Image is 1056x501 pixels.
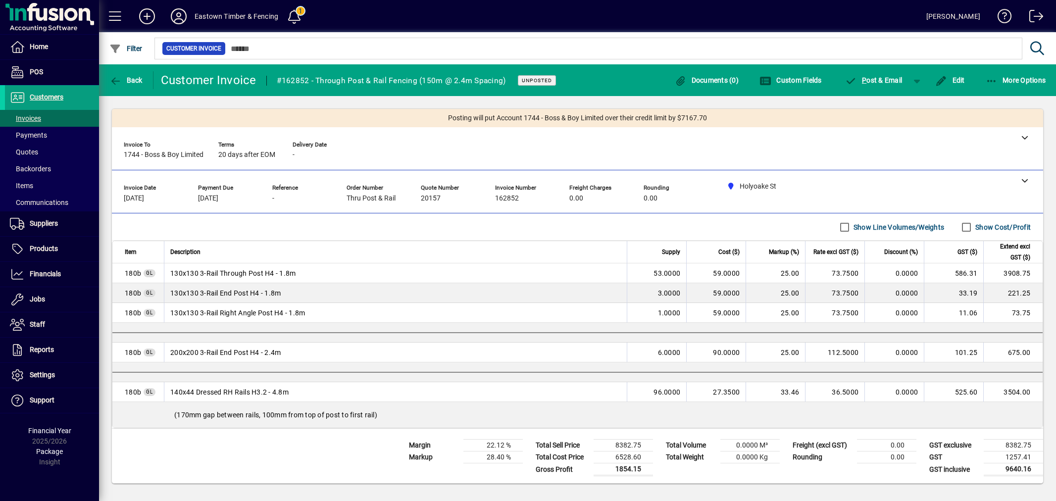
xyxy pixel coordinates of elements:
[124,195,144,202] span: [DATE]
[5,194,99,211] a: Communications
[746,303,805,323] td: 25.00
[146,290,153,296] span: GL
[924,303,983,323] td: 11.06
[661,440,720,451] td: Total Volume
[990,241,1030,263] span: Extend excl GST ($)
[811,387,858,397] div: 36.5000
[146,310,153,315] span: GL
[933,71,967,89] button: Edit
[5,312,99,337] a: Staff
[463,440,523,451] td: 22.12 %
[10,114,41,122] span: Invoices
[983,382,1043,402] td: 3504.00
[218,151,275,159] span: 20 days after EOM
[495,195,519,202] span: 162852
[983,263,1043,283] td: 3908.75
[811,308,858,318] div: 73.7500
[986,76,1046,84] span: More Options
[30,270,61,278] span: Financials
[277,73,506,89] div: #162852 - Through Post & Rail Fencing (150m @ 2.4m Spacing)
[769,247,799,257] span: Markup (%)
[840,71,907,89] button: Post & Email
[107,40,145,57] button: Filter
[5,287,99,312] a: Jobs
[924,382,983,402] td: 525.60
[131,7,163,25] button: Add
[569,195,583,202] span: 0.00
[522,77,552,84] span: Unposted
[5,363,99,388] a: Settings
[5,338,99,362] a: Reports
[746,343,805,362] td: 25.00
[30,43,48,50] span: Home
[404,451,463,463] td: Markup
[347,195,396,202] span: Thru Post & Rail
[984,451,1043,463] td: 1257.41
[983,303,1043,323] td: 73.75
[531,451,594,463] td: Total Cost Price
[125,308,141,318] span: Sales - Timber
[864,263,924,283] td: 0.0000
[5,35,99,59] a: Home
[924,440,984,451] td: GST exclusive
[983,343,1043,362] td: 675.00
[658,288,681,298] span: 3.0000
[30,346,54,353] span: Reports
[686,343,746,362] td: 90.0000
[759,76,822,84] span: Custom Fields
[862,76,866,84] span: P
[5,237,99,261] a: Products
[531,463,594,476] td: Gross Profit
[654,268,680,278] span: 53.0000
[5,110,99,127] a: Invoices
[170,387,289,397] span: 140x44 Dressed RH Rails H3.2 - 4.8m
[161,72,256,88] div: Customer Invoice
[28,427,71,435] span: Financial Year
[170,247,201,257] span: Description
[125,387,141,397] span: Sales - Timber
[125,247,137,257] span: Item
[746,263,805,283] td: 25.00
[163,7,195,25] button: Profile
[594,463,653,476] td: 1854.15
[195,8,278,24] div: Eastown Timber & Fencing
[924,451,984,463] td: GST
[146,270,153,276] span: GL
[30,371,55,379] span: Settings
[857,451,916,463] td: 0.00
[924,343,983,362] td: 101.25
[644,195,657,202] span: 0.00
[686,283,746,303] td: 59.0000
[30,320,45,328] span: Staff
[720,451,780,463] td: 0.0000 Kg
[672,71,741,89] button: Documents (0)
[99,71,153,89] app-page-header-button: Back
[864,303,924,323] td: 0.0000
[198,195,218,202] span: [DATE]
[10,199,68,206] span: Communications
[983,283,1043,303] td: 221.25
[957,247,977,257] span: GST ($)
[594,451,653,463] td: 6528.60
[36,448,63,455] span: Package
[421,195,441,202] span: 20157
[293,151,295,159] span: -
[170,288,281,298] span: 130x130 3-Rail End Post H4 - 1.8m
[170,308,305,318] span: 130x130 3-Rail Right Angle Post H4 - 1.8m
[864,382,924,402] td: 0.0000
[857,440,916,451] td: 0.00
[5,177,99,194] a: Items
[10,131,47,139] span: Payments
[30,295,45,303] span: Jobs
[813,247,858,257] span: Rate excl GST ($)
[30,93,63,101] span: Customers
[924,263,983,283] td: 586.31
[30,219,58,227] span: Suppliers
[30,396,54,404] span: Support
[109,45,143,52] span: Filter
[658,308,681,318] span: 1.0000
[404,440,463,451] td: Margin
[10,182,33,190] span: Items
[788,440,857,451] td: Freight (excl GST)
[757,71,824,89] button: Custom Fields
